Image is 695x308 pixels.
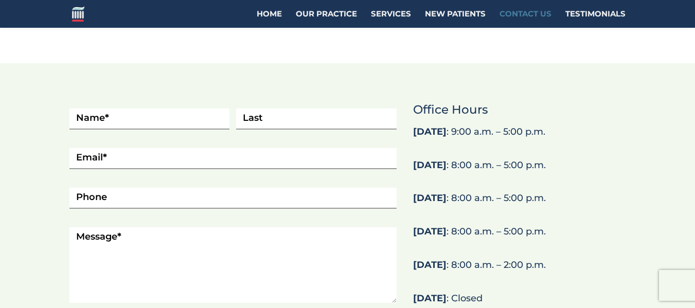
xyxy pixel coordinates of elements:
[413,159,447,171] strong: [DATE]
[413,224,626,248] p: : 8:00 a.m. – 5:00 p.m.
[413,126,447,137] strong: [DATE]
[565,10,626,28] a: Testimonials
[257,10,282,28] a: Home
[413,293,447,304] strong: [DATE]
[371,10,411,28] a: Services
[413,191,626,215] p: : 8:00 a.m. – 5:00 p.m.
[413,158,626,182] p: : 8:00 a.m. – 5:00 p.m.
[72,6,84,21] img: Aderman Family Dentistry
[413,258,626,282] p: : 8:00 a.m. – 2:00 p.m.
[413,226,447,237] strong: [DATE]
[413,124,626,149] p: : 9:00 a.m. – 5:00 p.m.
[500,10,551,28] a: Contact Us
[413,192,447,204] strong: [DATE]
[425,10,486,28] a: New Patients
[413,100,626,124] h2: Office Hours
[296,10,357,28] a: Our Practice
[413,259,447,270] strong: [DATE]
